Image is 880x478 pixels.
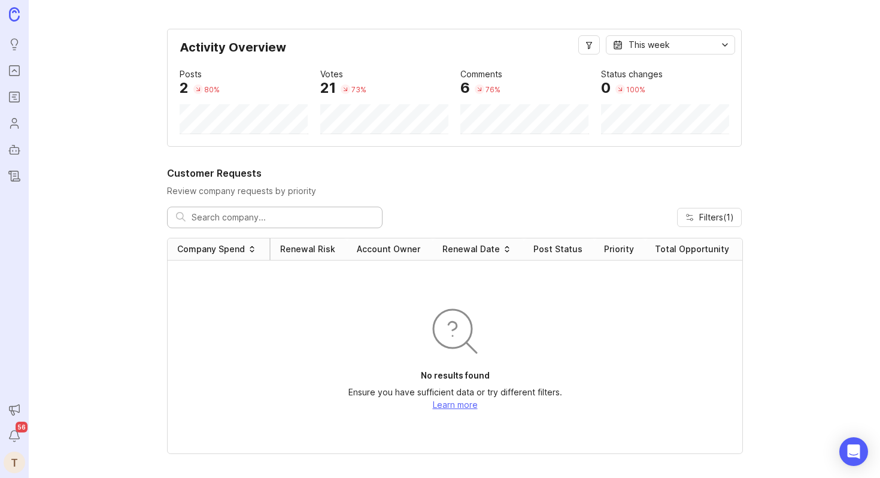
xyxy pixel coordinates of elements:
[839,437,868,466] div: Open Intercom Messenger
[177,243,245,255] div: Company Spend
[204,84,220,95] div: 80 %
[629,38,670,52] div: This week
[4,113,25,134] a: Users
[9,7,20,21] img: Canny Home
[167,185,742,197] p: Review company requests by priority
[433,400,478,410] a: Learn more
[655,243,729,255] div: Total Opportunity
[4,34,25,55] a: Ideas
[320,81,336,95] div: 21
[4,60,25,81] a: Portal
[280,243,335,255] div: Renewal Risk
[357,243,420,255] div: Account Owner
[426,302,484,360] img: svg+xml;base64,PHN2ZyB3aWR0aD0iOTYiIGhlaWdodD0iOTYiIGZpbGw9Im5vbmUiIHhtbG5zPSJodHRwOi8vd3d3LnczLm...
[4,165,25,187] a: Changelog
[677,208,742,227] button: Filters(1)
[601,68,663,81] div: Status changes
[485,84,500,95] div: 76 %
[167,166,742,180] h2: Customer Requests
[4,425,25,447] button: Notifications
[460,81,470,95] div: 6
[180,81,189,95] div: 2
[723,212,734,222] span: ( 1 )
[351,84,366,95] div: 73 %
[604,243,634,255] div: Priority
[4,399,25,420] button: Announcements
[4,139,25,161] a: Autopilot
[16,422,28,432] span: 56
[4,452,25,473] button: T
[320,68,343,81] div: Votes
[442,243,500,255] div: Renewal Date
[421,370,490,382] p: No results found
[180,41,729,63] div: Activity Overview
[699,211,734,223] span: Filters
[533,243,582,255] div: Post Status
[192,211,374,224] input: Search company...
[348,386,562,398] p: Ensure you have sufficient data or try different filters.
[460,68,502,81] div: Comments
[4,86,25,108] a: Roadmaps
[180,68,202,81] div: Posts
[601,81,611,95] div: 0
[715,40,735,50] svg: toggle icon
[626,84,645,95] div: 100 %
